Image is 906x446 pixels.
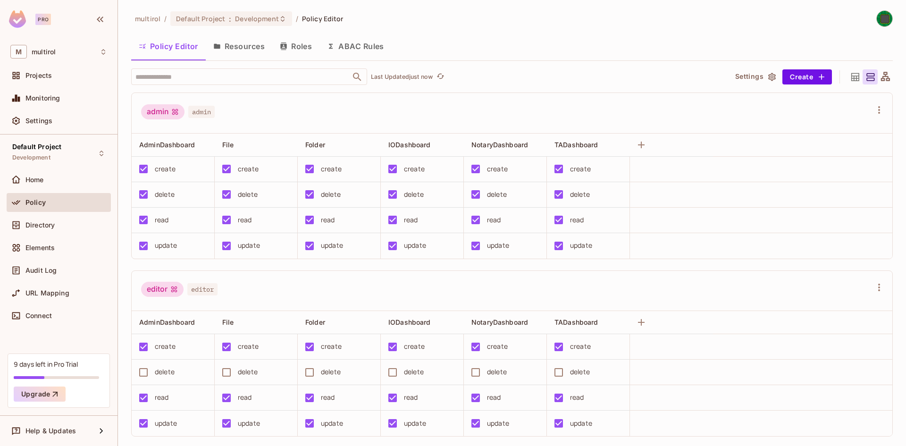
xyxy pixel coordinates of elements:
span: Development [12,154,50,161]
div: delete [321,189,341,200]
span: Monitoring [25,94,60,102]
div: update [404,418,426,429]
li: / [296,14,298,23]
span: Settings [25,117,52,125]
div: delete [487,189,507,200]
div: delete [404,367,424,377]
div: create [487,164,508,174]
div: update [404,240,426,251]
span: the active workspace [135,14,160,23]
div: update [570,418,592,429]
button: refresh [435,71,446,83]
span: NotaryDashboard [471,141,528,149]
span: Projects [25,72,52,79]
span: Audit Log [25,267,57,274]
div: create [238,164,259,174]
div: read [321,392,335,403]
span: Default Project [12,143,61,151]
img: Garo M [877,11,892,26]
div: 9 days left in Pro Trial [14,360,78,369]
div: admin [141,104,185,119]
div: create [321,164,342,174]
div: create [404,164,425,174]
div: create [155,341,176,352]
span: AdminDashboard [139,141,195,149]
button: Policy Editor [131,34,206,58]
span: Folder [305,141,325,149]
span: NotaryDashboard [471,318,528,326]
button: ABAC Rules [319,34,392,58]
div: update [321,240,343,251]
div: update [238,240,260,251]
button: Upgrade [14,387,66,402]
div: read [321,215,335,225]
span: TADashboard [554,141,598,149]
span: editor [187,283,218,295]
div: create [321,341,342,352]
div: read [155,215,169,225]
span: IODashboard [388,141,431,149]
span: File [222,141,234,149]
div: delete [321,367,341,377]
div: read [404,392,418,403]
div: read [155,392,169,403]
div: read [238,392,252,403]
div: read [570,392,584,403]
span: URL Mapping [25,289,69,297]
span: TADashboard [554,318,598,326]
span: Development [235,14,278,23]
div: read [487,392,501,403]
span: IODashboard [388,318,431,326]
span: Help & Updates [25,427,76,435]
button: Open [351,70,364,84]
span: AdminDashboard [139,318,195,326]
div: editor [141,282,184,297]
span: Default Project [176,14,225,23]
div: delete [238,189,258,200]
div: Pro [35,14,51,25]
span: refresh [436,72,445,82]
span: Click to refresh data [433,71,446,83]
div: create [404,341,425,352]
div: read [238,215,252,225]
span: admin [188,106,215,118]
div: update [570,240,592,251]
div: update [238,418,260,429]
div: read [570,215,584,225]
div: delete [487,367,507,377]
button: Settings [731,69,779,84]
button: Roles [272,34,319,58]
li: / [164,14,167,23]
span: Home [25,176,44,184]
div: delete [155,189,175,200]
span: M [10,45,27,59]
div: delete [155,367,175,377]
div: delete [404,189,424,200]
div: update [321,418,343,429]
div: create [155,164,176,174]
div: update [487,240,509,251]
span: : [228,15,232,23]
span: Directory [25,221,55,229]
span: Policy [25,199,46,206]
div: create [487,341,508,352]
div: update [155,240,177,251]
div: update [155,418,177,429]
div: create [570,341,591,352]
div: delete [570,367,590,377]
div: create [238,341,259,352]
div: read [487,215,501,225]
div: delete [570,189,590,200]
div: delete [238,367,258,377]
button: Create [782,69,832,84]
span: Policy Editor [302,14,344,23]
div: create [570,164,591,174]
span: File [222,318,234,326]
span: Elements [25,244,55,252]
span: Folder [305,318,325,326]
img: SReyMgAAAABJRU5ErkJggg== [9,10,26,28]
span: Connect [25,312,52,320]
p: Last Updated just now [371,73,433,81]
div: read [404,215,418,225]
div: update [487,418,509,429]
